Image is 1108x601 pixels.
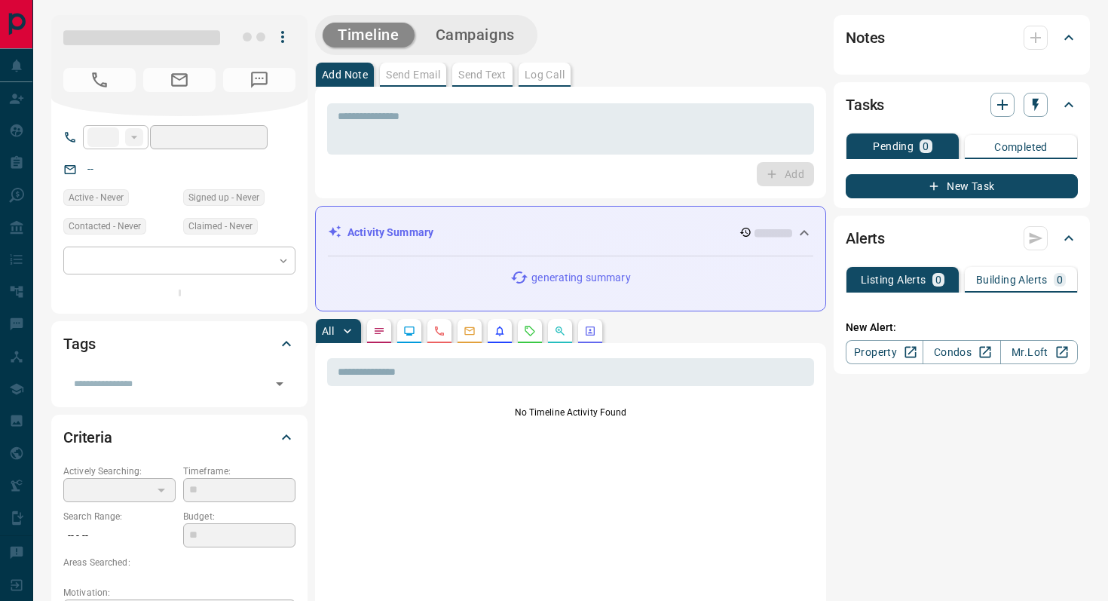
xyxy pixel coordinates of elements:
[69,219,141,234] span: Contacted - Never
[433,325,445,337] svg: Calls
[1000,340,1078,364] a: Mr.Loft
[846,340,923,364] a: Property
[188,219,253,234] span: Claimed - Never
[976,274,1048,285] p: Building Alerts
[846,87,1078,123] div: Tasks
[524,325,536,337] svg: Requests
[554,325,566,337] svg: Opportunities
[373,325,385,337] svg: Notes
[1057,274,1063,285] p: 0
[421,23,530,48] button: Campaigns
[188,190,259,205] span: Signed up - Never
[531,270,630,286] p: generating summary
[846,174,1078,198] button: New Task
[328,219,813,247] div: Activity Summary
[347,225,433,241] p: Activity Summary
[994,142,1048,152] p: Completed
[322,69,368,80] p: Add Note
[846,220,1078,256] div: Alerts
[846,20,1078,56] div: Notes
[87,163,93,175] a: --
[403,325,415,337] svg: Lead Browsing Activity
[846,93,884,117] h2: Tasks
[183,465,295,478] p: Timeframe:
[464,325,476,337] svg: Emails
[861,274,926,285] p: Listing Alerts
[846,320,1078,336] p: New Alert:
[63,425,112,449] h2: Criteria
[846,26,885,50] h2: Notes
[223,68,295,92] span: No Number
[269,373,290,394] button: Open
[63,465,176,478] p: Actively Searching:
[183,510,295,523] p: Budget:
[322,326,334,336] p: All
[63,419,295,455] div: Criteria
[63,510,176,523] p: Search Range:
[69,190,124,205] span: Active - Never
[873,141,914,152] p: Pending
[63,326,295,362] div: Tags
[323,23,415,48] button: Timeline
[923,141,929,152] p: 0
[63,332,95,356] h2: Tags
[846,226,885,250] h2: Alerts
[63,556,295,569] p: Areas Searched:
[584,325,596,337] svg: Agent Actions
[327,406,814,419] p: No Timeline Activity Found
[143,68,216,92] span: No Email
[494,325,506,337] svg: Listing Alerts
[63,523,176,548] p: -- - --
[63,586,295,599] p: Motivation:
[935,274,941,285] p: 0
[923,340,1000,364] a: Condos
[63,68,136,92] span: No Number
